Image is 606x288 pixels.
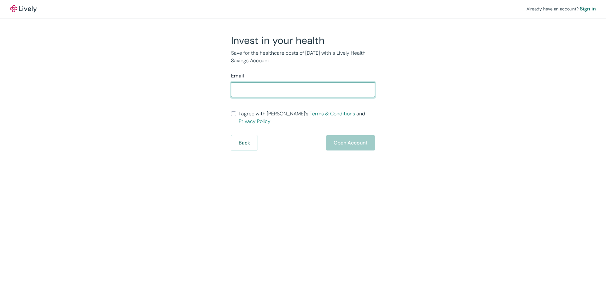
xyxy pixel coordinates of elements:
p: Save for the healthcare costs of [DATE] with a Lively Health Savings Account [231,49,375,64]
h2: Invest in your health [231,34,375,47]
a: LivelyLively [10,5,37,13]
div: Already have an account? [526,5,596,13]
label: Email [231,72,244,80]
img: Lively [10,5,37,13]
button: Back [231,135,258,150]
span: I agree with [PERSON_NAME]’s and [239,110,375,125]
a: Privacy Policy [239,118,270,125]
a: Terms & Conditions [310,110,355,117]
a: Sign in [580,5,596,13]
